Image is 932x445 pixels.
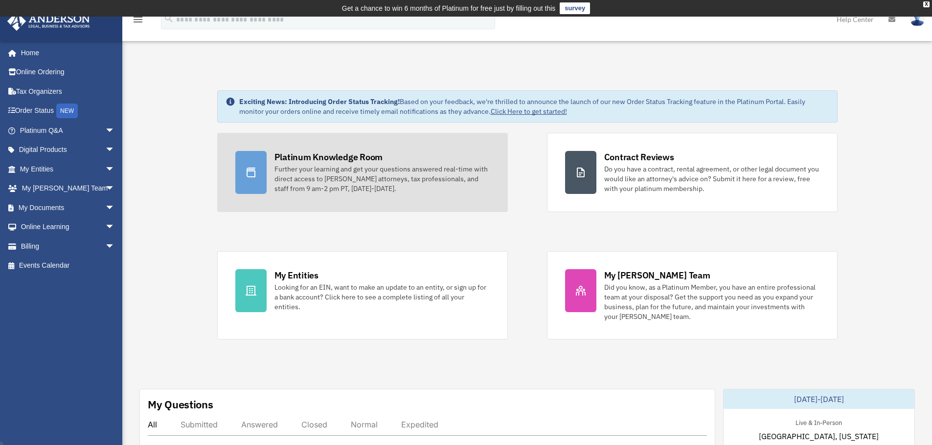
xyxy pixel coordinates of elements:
i: menu [132,14,144,25]
a: survey [560,2,590,14]
div: Get a chance to win 6 months of Platinum for free just by filling out this [342,2,556,14]
a: menu [132,17,144,25]
div: Live & In-Person [788,417,850,427]
div: Normal [351,420,378,429]
img: Anderson Advisors Platinum Portal [4,12,93,31]
div: Looking for an EIN, want to make an update to an entity, or sign up for a bank account? Click her... [274,282,490,312]
div: NEW [56,104,78,118]
div: All [148,420,157,429]
a: Contract Reviews Do you have a contract, rental agreement, or other legal document you would like... [547,133,838,212]
div: My [PERSON_NAME] Team [604,269,710,281]
a: Home [7,43,125,63]
a: Tax Organizers [7,82,130,101]
a: Platinum Knowledge Room Further your learning and get your questions answered real-time with dire... [217,133,508,212]
div: Expedited [401,420,438,429]
a: My Documentsarrow_drop_down [7,198,130,217]
span: arrow_drop_down [105,159,125,179]
span: arrow_drop_down [105,236,125,256]
a: Digital Productsarrow_drop_down [7,140,130,160]
span: arrow_drop_down [105,198,125,218]
div: Answered [241,420,278,429]
span: arrow_drop_down [105,217,125,237]
a: Events Calendar [7,256,130,275]
span: arrow_drop_down [105,140,125,160]
div: Contract Reviews [604,151,674,163]
a: My [PERSON_NAME] Team Did you know, as a Platinum Member, you have an entire professional team at... [547,251,838,339]
i: search [163,13,174,24]
a: Online Ordering [7,63,130,82]
a: Platinum Q&Aarrow_drop_down [7,121,130,140]
div: Platinum Knowledge Room [274,151,383,163]
div: My Questions [148,397,213,412]
a: My Entitiesarrow_drop_down [7,159,130,179]
div: Closed [301,420,327,429]
a: Order StatusNEW [7,101,130,121]
div: Did you know, as a Platinum Member, you have an entire professional team at your disposal? Get th... [604,282,819,321]
span: arrow_drop_down [105,179,125,199]
strong: Exciting News: Introducing Order Status Tracking! [239,97,400,106]
a: Billingarrow_drop_down [7,236,130,256]
a: Online Learningarrow_drop_down [7,217,130,237]
div: Based on your feedback, we're thrilled to announce the launch of our new Order Status Tracking fe... [239,97,829,116]
div: Further your learning and get your questions answered real-time with direct access to [PERSON_NAM... [274,164,490,193]
a: My Entities Looking for an EIN, want to make an update to an entity, or sign up for a bank accoun... [217,251,508,339]
a: My [PERSON_NAME] Teamarrow_drop_down [7,179,130,198]
span: arrow_drop_down [105,121,125,141]
img: User Pic [910,12,925,26]
span: [GEOGRAPHIC_DATA], [US_STATE] [759,430,879,442]
div: close [923,1,930,7]
a: Click Here to get started! [491,107,567,116]
div: Submitted [181,420,218,429]
div: My Entities [274,269,318,281]
div: [DATE]-[DATE] [724,389,914,409]
div: Do you have a contract, rental agreement, or other legal document you would like an attorney's ad... [604,164,819,193]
